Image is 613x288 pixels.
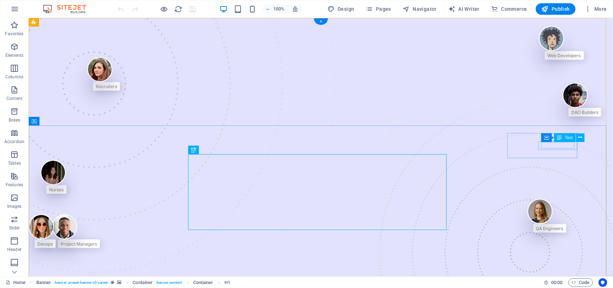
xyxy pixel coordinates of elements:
[7,204,22,209] p: Images
[6,278,25,287] a: Click to cancel selection. Double-click to open Pages
[488,3,530,15] button: Commerce
[572,278,590,287] span: Code
[5,52,24,58] p: Elements
[568,278,593,287] button: Code
[36,278,230,287] nav: breadcrumb
[7,247,22,252] p: Header
[54,278,108,287] span: . banner .preset-banner-v3-career
[325,3,357,15] button: Design
[581,3,610,15] button: More
[445,3,482,15] button: AI Writer
[403,5,437,13] span: Navigator
[273,5,285,13] h6: 100%
[599,278,607,287] button: Usercentrics
[193,278,213,287] span: Click to select. Double-click to edit
[536,3,576,15] button: Publish
[400,3,440,15] button: Navigator
[6,182,23,188] p: Features
[6,96,22,101] p: Content
[9,117,20,123] p: Boxes
[556,280,557,285] span: :
[41,5,95,13] img: Editor Logo
[325,3,357,15] div: Design (Ctrl+Alt+Y)
[448,5,479,13] span: AI Writer
[4,139,24,145] p: Accordion
[160,5,168,13] button: Click here to leave preview mode and continue editing
[5,74,23,80] p: Columns
[175,5,183,13] i: Reload page
[155,278,182,287] span: . banner-content
[328,5,354,13] span: Design
[117,280,121,284] i: This element contains a background
[314,18,328,25] div: +
[363,3,394,15] button: Pages
[9,225,20,231] p: Slider
[36,278,51,287] span: Click to select. Double-click to edit
[366,5,391,13] span: Pages
[111,280,114,284] i: This element is a customizable preset
[8,160,21,166] p: Tables
[174,5,183,13] button: reload
[133,278,153,287] span: Click to select. Double-click to edit
[565,136,573,140] span: Text
[263,5,288,13] button: 100%
[542,5,570,13] span: Publish
[5,31,23,37] p: Favorites
[292,6,298,12] i: On resize automatically adjust zoom level to fit chosen device.
[491,5,527,13] span: Commerce
[544,278,563,287] h6: Session time
[224,278,230,287] span: Click to select. Double-click to edit
[584,5,607,13] span: More
[551,278,562,287] span: 00 00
